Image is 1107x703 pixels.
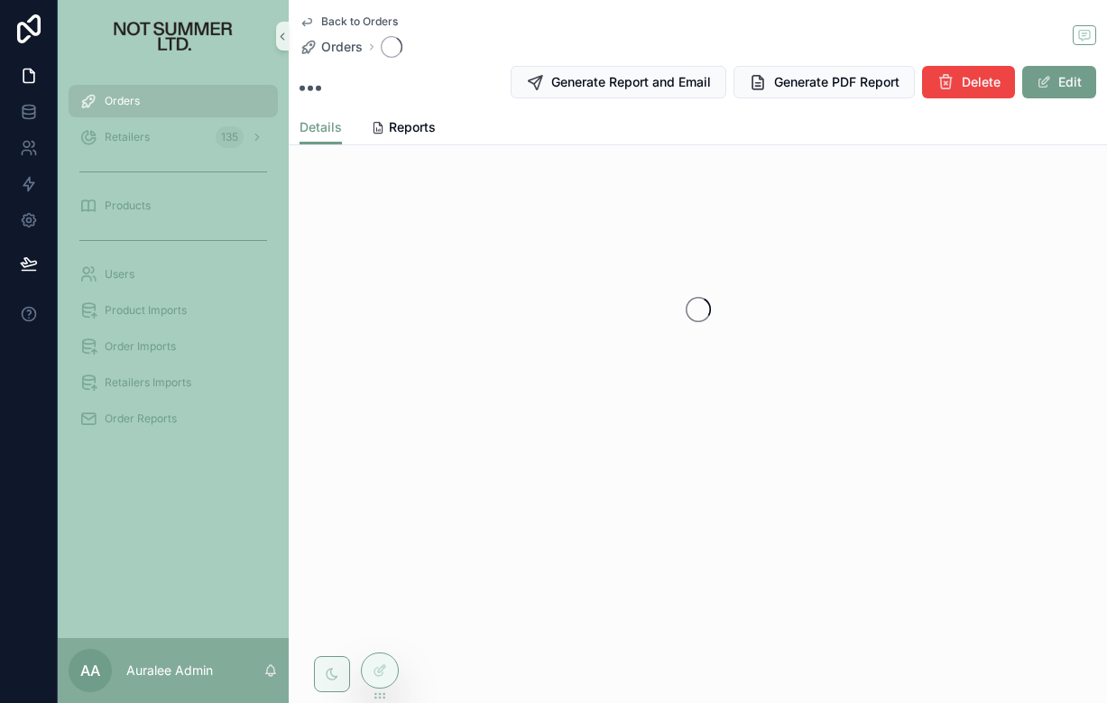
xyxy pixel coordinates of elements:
[389,118,436,136] span: Reports
[105,199,151,213] span: Products
[69,402,278,435] a: Order Reports
[69,85,278,117] a: Orders
[105,375,191,390] span: Retailers Imports
[69,121,278,153] a: Retailers135
[300,14,398,29] a: Back to Orders
[105,94,140,108] span: Orders
[105,303,187,318] span: Product Imports
[371,111,436,147] a: Reports
[511,66,726,98] button: Generate Report and Email
[105,412,177,426] span: Order Reports
[69,366,278,399] a: Retailers Imports
[105,130,150,144] span: Retailers
[300,111,342,145] a: Details
[733,66,915,98] button: Generate PDF Report
[300,38,363,56] a: Orders
[105,339,176,354] span: Order Imports
[105,267,134,282] span: Users
[69,258,278,291] a: Users
[69,294,278,327] a: Product Imports
[321,14,398,29] span: Back to Orders
[126,661,213,680] p: Auralee Admin
[216,126,244,148] div: 135
[774,73,899,91] span: Generate PDF Report
[321,38,363,56] span: Orders
[58,72,289,458] div: scrollable content
[69,190,278,222] a: Products
[83,22,264,51] img: App logo
[962,73,1001,91] span: Delete
[300,118,342,136] span: Details
[69,330,278,363] a: Order Imports
[922,66,1015,98] button: Delete
[1022,66,1096,98] button: Edit
[551,73,711,91] span: Generate Report and Email
[80,660,100,681] span: AA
